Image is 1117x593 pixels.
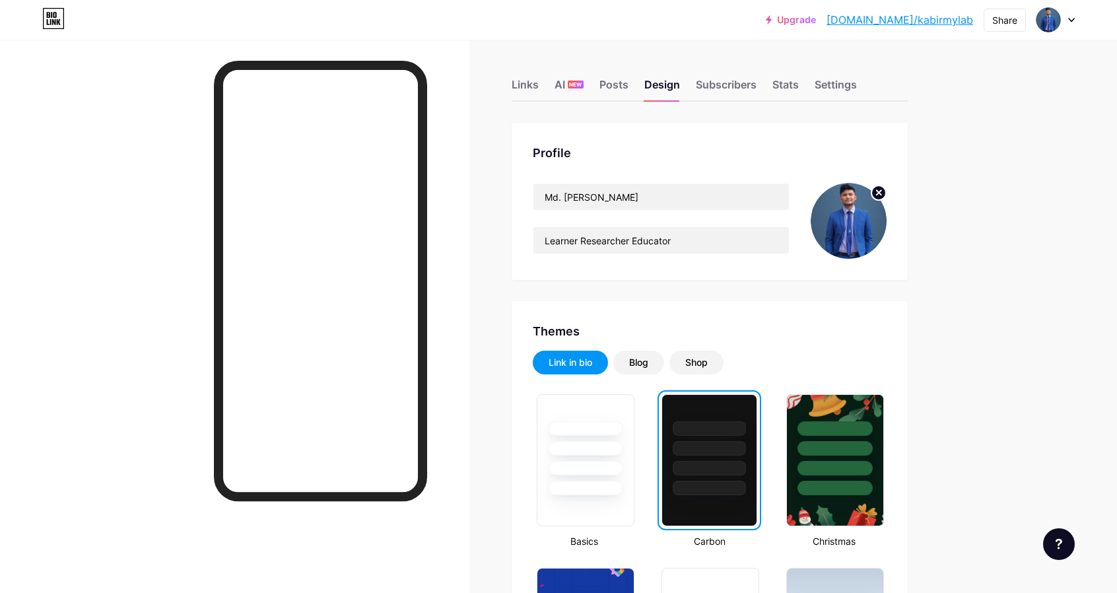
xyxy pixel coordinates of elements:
div: Subscribers [696,77,757,100]
div: Links [512,77,539,100]
span: NEW [569,81,582,88]
div: Link in bio [549,356,592,369]
div: Themes [533,322,887,340]
div: Settings [815,77,857,100]
div: Profile [533,144,887,162]
div: Stats [772,77,799,100]
div: Share [992,13,1017,27]
img: kabirmylab [811,183,887,259]
div: Basics [533,534,636,548]
div: Christmas [782,534,886,548]
div: Posts [599,77,628,100]
div: Design [644,77,680,100]
input: Name [533,184,789,210]
div: Blog [629,356,648,369]
a: [DOMAIN_NAME]/kabirmylab [827,12,973,28]
div: Shop [685,356,708,369]
img: kabirmylab [1036,7,1061,32]
a: Upgrade [766,15,816,25]
input: Bio [533,227,789,254]
div: AI [555,77,584,100]
div: Carbon [658,534,761,548]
